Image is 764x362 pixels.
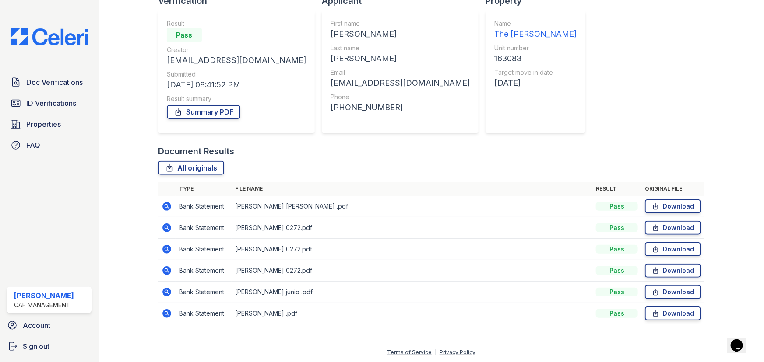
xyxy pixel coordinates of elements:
div: Email [331,68,470,77]
div: | [435,349,437,355]
div: Document Results [158,145,234,157]
span: FAQ [26,140,40,150]
div: [PERSON_NAME] [331,28,470,40]
th: Type [176,182,232,196]
div: Result summary [167,94,306,103]
div: [DATE] 08:41:52 PM [167,79,306,91]
div: Target move in date [494,68,577,77]
div: 163083 [494,52,577,65]
div: Name [494,19,577,28]
div: Last name [331,44,470,52]
a: All originals [158,161,224,175]
td: [PERSON_NAME] junio .pdf [232,282,592,303]
td: Bank Statement [176,303,232,324]
a: Download [645,285,701,299]
a: Name The [PERSON_NAME] [494,19,577,40]
span: Doc Verifications [26,77,83,87]
th: Result [592,182,641,196]
div: Pass [596,223,638,232]
a: Terms of Service [387,349,432,355]
div: Result [167,19,306,28]
td: [PERSON_NAME] 0272.pdf [232,260,592,282]
div: [EMAIL_ADDRESS][DOMAIN_NAME] [167,54,306,66]
div: Pass [596,309,638,318]
a: Download [645,264,701,278]
a: Download [645,199,701,213]
td: Bank Statement [176,196,232,217]
a: Download [645,221,701,235]
a: Doc Verifications [7,73,92,91]
div: [PERSON_NAME] [14,290,74,301]
th: File name [232,182,592,196]
div: Pass [596,266,638,275]
a: Sign out [4,338,95,355]
div: [DATE] [494,77,577,89]
div: [EMAIL_ADDRESS][DOMAIN_NAME] [331,77,470,89]
a: Account [4,317,95,334]
div: Phone [331,93,470,101]
div: [PERSON_NAME] [331,52,470,65]
td: [PERSON_NAME] .pdf [232,303,592,324]
a: Properties [7,115,92,133]
td: [PERSON_NAME] [PERSON_NAME] .pdf [232,196,592,217]
a: FAQ [7,136,92,154]
td: Bank Statement [176,260,232,282]
div: The [PERSON_NAME] [494,28,577,40]
div: CAF Management [14,301,74,310]
td: Bank Statement [176,239,232,260]
a: Privacy Policy [440,349,475,355]
a: Download [645,242,701,256]
div: Pass [596,245,638,254]
a: Summary PDF [167,105,240,119]
div: Creator [167,45,306,54]
span: ID Verifications [26,98,76,108]
th: Original file [641,182,704,196]
td: [PERSON_NAME] 0272.pdf [232,217,592,239]
div: Submitted [167,70,306,79]
div: First name [331,19,470,28]
div: Pass [596,202,638,211]
a: Download [645,306,701,320]
span: Properties [26,119,61,129]
td: Bank Statement [176,217,232,239]
div: Pass [596,288,638,296]
a: ID Verifications [7,94,92,112]
td: [PERSON_NAME] 0272.pdf [232,239,592,260]
div: Pass [167,28,202,42]
div: Unit number [494,44,577,52]
td: Bank Statement [176,282,232,303]
span: Account [23,320,50,331]
iframe: chat widget [727,327,755,353]
div: [PHONE_NUMBER] [331,101,470,114]
img: CE_Logo_Blue-a8612792a0a2168367f1c8372b55b34899dd931a85d93a1a3d3e32e68fde9ad4.png [4,28,95,45]
span: Sign out [23,341,49,352]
